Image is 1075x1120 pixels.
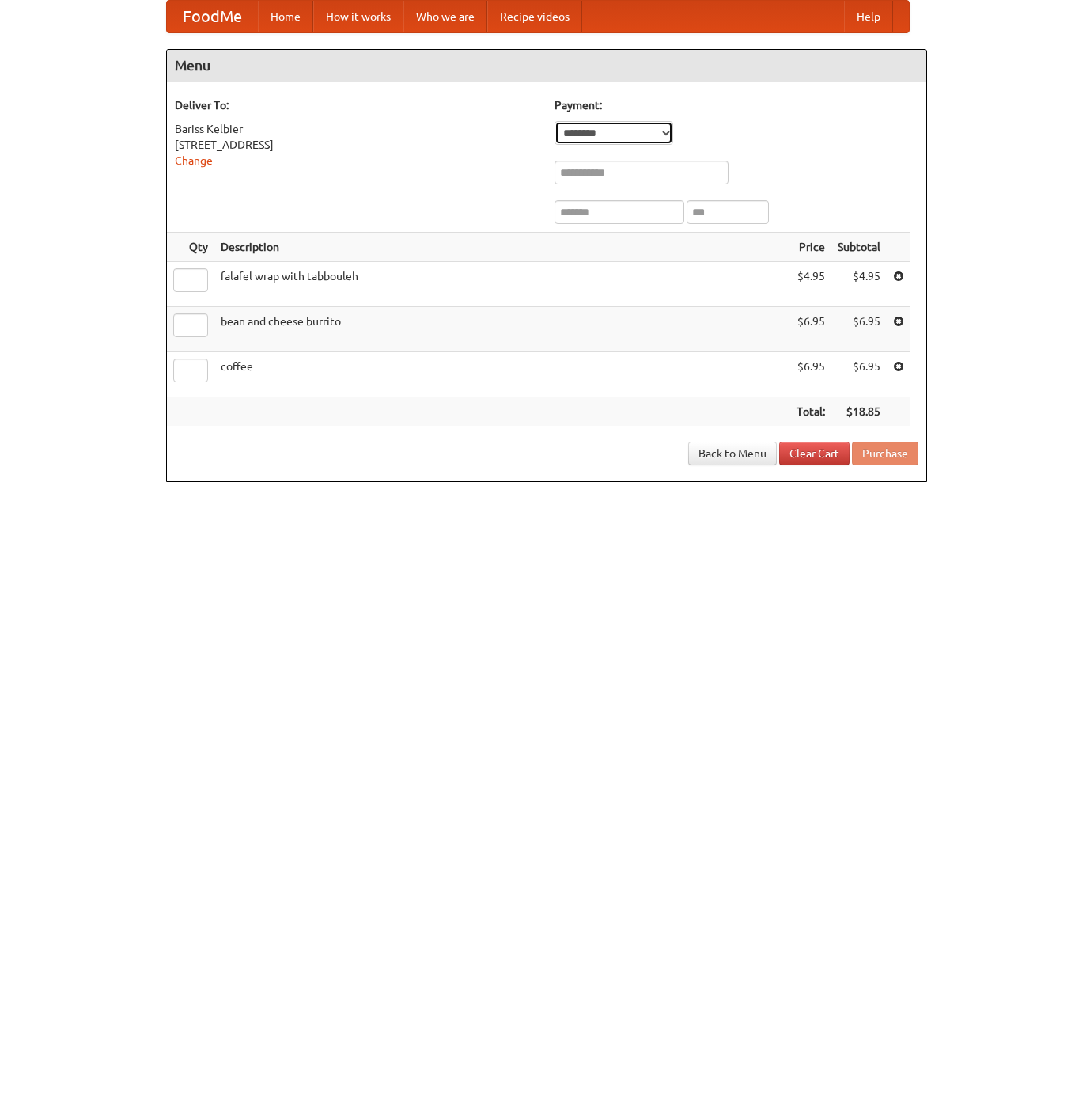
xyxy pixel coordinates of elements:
td: bean and cheese burrito [214,307,790,352]
a: Help [844,1,893,32]
td: $4.95 [831,262,887,307]
a: Clear Cart [779,442,850,465]
th: Description [214,233,790,262]
td: $6.95 [831,307,887,352]
td: $6.95 [831,352,887,397]
h4: Menu [167,50,926,82]
td: falafel wrap with tabbouleh [214,262,790,307]
div: [STREET_ADDRESS] [175,137,539,153]
th: Total: [790,397,831,427]
a: How it works [313,1,403,32]
td: $6.95 [790,352,831,397]
th: Subtotal [831,233,887,262]
a: Back to Menu [688,442,777,465]
h5: Payment: [555,97,918,113]
td: $4.95 [790,262,831,307]
a: Change [175,154,213,167]
a: Recipe videos [487,1,582,32]
th: $18.85 [831,397,887,427]
div: Bariss Kelbier [175,121,539,137]
th: Price [790,233,831,262]
a: FoodMe [167,1,258,32]
button: Purchase [852,442,918,465]
th: Qty [167,233,214,262]
a: Home [258,1,313,32]
h5: Deliver To: [175,97,539,113]
a: Who we are [403,1,487,32]
td: coffee [214,352,790,397]
td: $6.95 [790,307,831,352]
